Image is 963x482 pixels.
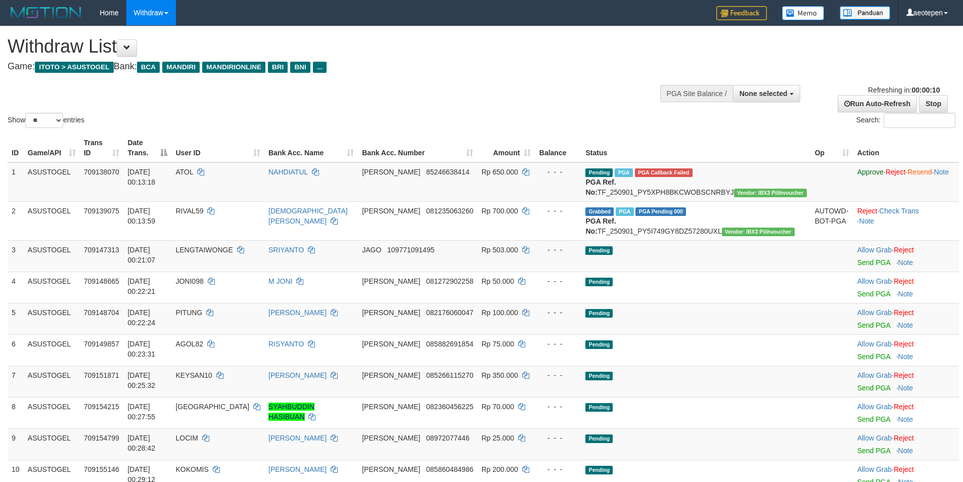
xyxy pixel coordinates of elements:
span: ... [313,62,327,73]
span: 709154215 [84,403,119,411]
span: Rp 50.000 [481,277,514,285]
td: 9 [8,428,24,460]
a: Reject [894,277,914,285]
a: Send PGA [857,290,890,298]
span: · [857,309,894,317]
a: Note [898,321,913,329]
span: BNI [290,62,310,73]
th: Balance [535,134,581,162]
td: ASUSTOGEL [24,334,80,366]
span: Pending [585,309,613,318]
td: · · [853,201,959,240]
span: PGA Pending [635,207,686,216]
span: Copy 082176060047 to clipboard [426,309,473,317]
a: Send PGA [857,321,890,329]
td: ASUSTOGEL [24,201,80,240]
td: 4 [8,272,24,303]
span: LENGTAIWONGE [175,246,233,254]
td: ASUSTOGEL [24,272,80,303]
div: - - - [539,464,577,474]
span: Rp 70.000 [481,403,514,411]
span: Rp 75.000 [481,340,514,348]
a: Reject [894,371,914,379]
span: [PERSON_NAME] [362,340,420,348]
td: ASUSTOGEL [24,397,80,428]
span: Pending [585,372,613,380]
div: - - - [539,308,577,318]
th: User ID: activate to sort column ascending [171,134,264,162]
span: Copy 082360456225 to clipboard [426,403,473,411]
td: 2 [8,201,24,240]
a: Reject [894,246,914,254]
a: Allow Grab [857,465,892,473]
a: [PERSON_NAME] [268,309,327,317]
span: Pending [585,434,613,443]
span: Copy 081272902258 to clipboard [426,277,473,285]
td: · [853,428,959,460]
span: Rp 350.000 [481,371,518,379]
span: Refreshing in: [868,86,940,94]
a: Reject [894,309,914,317]
td: 8 [8,397,24,428]
img: panduan.png [840,6,890,20]
span: · [857,340,894,348]
div: - - - [539,433,577,443]
a: Note [898,384,913,392]
span: [PERSON_NAME] [362,403,420,411]
span: Pending [585,340,613,349]
a: Send PGA [857,447,890,455]
span: [DATE] 00:27:55 [127,403,155,421]
th: Amount: activate to sort column ascending [477,134,535,162]
span: [DATE] 00:22:24 [127,309,155,327]
span: [DATE] 00:13:59 [127,207,155,225]
a: Allow Grab [857,246,892,254]
span: Rp 503.000 [481,246,518,254]
h1: Withdraw List [8,36,632,57]
td: 6 [8,334,24,366]
span: [GEOGRAPHIC_DATA] [175,403,249,411]
span: JONI098 [175,277,203,285]
span: · [857,403,894,411]
span: [DATE] 00:28:42 [127,434,155,452]
div: - - - [539,245,577,255]
a: RISYANTO [268,340,304,348]
span: Copy 085882691854 to clipboard [426,340,473,348]
a: SYAHBUDDIN HASIBUAN [268,403,314,421]
a: Send PGA [857,258,890,267]
span: Pending [585,168,613,177]
span: Rp 100.000 [481,309,518,317]
span: Copy 08972077446 to clipboard [426,434,470,442]
span: · [857,434,894,442]
a: Allow Grab [857,434,892,442]
img: MOTION_logo.png [8,5,84,20]
a: Reject [894,403,914,411]
a: Note [859,217,875,225]
th: Op: activate to sort column ascending [811,134,853,162]
div: - - - [539,167,577,177]
span: 709138070 [84,168,119,176]
div: - - - [539,370,577,380]
td: ASUSTOGEL [24,366,80,397]
a: Note [898,290,913,298]
a: SRIYANTO [268,246,304,254]
span: Pending [585,278,613,286]
a: Allow Grab [857,403,892,411]
span: 709151871 [84,371,119,379]
span: 709139075 [84,207,119,215]
span: Rp 700.000 [481,207,518,215]
span: [PERSON_NAME] [362,309,420,317]
a: Allow Grab [857,340,892,348]
span: [DATE] 00:22:21 [127,277,155,295]
span: [PERSON_NAME] [362,277,420,285]
th: Date Trans.: activate to sort column descending [123,134,171,162]
a: NAHDIATUL [268,168,308,176]
th: Status [581,134,810,162]
span: [DATE] 00:21:07 [127,246,155,264]
td: TF_250901_PY5I749GY8DZ57280UXL [581,201,810,240]
span: · [857,371,894,379]
span: Copy 109771091495 to clipboard [387,246,434,254]
span: ITOTO > ASUSTOGEL [35,62,114,73]
span: 709155146 [84,465,119,473]
td: 1 [8,162,24,202]
input: Search: [884,113,955,128]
